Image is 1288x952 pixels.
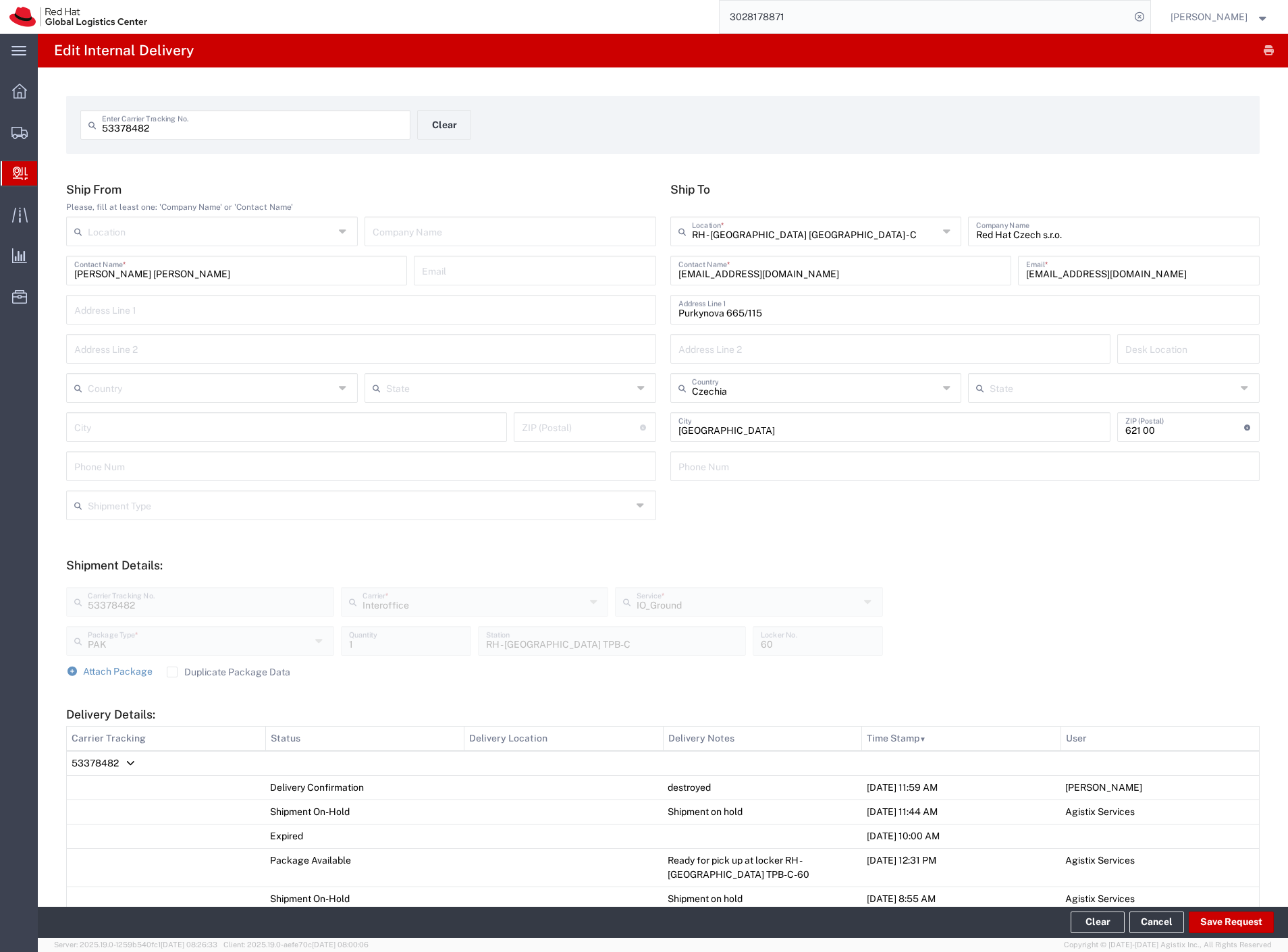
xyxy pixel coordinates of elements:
img: logo [9,7,147,27]
td: [DATE] 12:31 PM [862,848,1061,887]
th: Delivery Location [464,726,664,751]
h4: Edit Internal Delivery [54,34,194,67]
span: 53378482 [72,758,119,768]
td: [DATE] 10:00 AM [862,824,1061,848]
span: Filip Lizuch [1171,9,1247,24]
button: Clear [1071,912,1125,933]
td: Agistix Services [1061,848,1260,887]
span: Server: 2025.19.0-1259b540fc1 [54,941,217,949]
input: Search for shipment number, reference number [720,1,1130,33]
td: Ready for pick up at locker RH - [GEOGRAPHIC_DATA] TPB-C-60 [663,848,862,887]
td: Delivery Confirmation [265,775,464,800]
td: Shipment On-Hold [265,800,464,824]
th: Status [265,726,464,751]
span: Attach Package [83,666,153,677]
td: [PERSON_NAME] [1061,775,1260,800]
td: Expired [265,824,464,848]
th: Carrier Tracking [67,726,266,751]
a: Cancel [1129,912,1184,933]
h5: Shipment Details: [66,558,1260,572]
label: Duplicate Package Data [167,667,290,677]
td: Shipment on hold [663,800,862,824]
td: [DATE] 11:44 AM [862,800,1061,824]
th: User [1061,726,1260,751]
th: Time Stamp [862,726,1061,751]
td: Agistix Services [1061,887,1260,911]
td: Shipment on hold [663,887,862,911]
td: [DATE] 8:55 AM [862,887,1061,911]
td: Shipment On-Hold [265,887,464,911]
td: [DATE] 11:59 AM [862,775,1061,800]
td: Agistix Services [1061,800,1260,824]
button: Clear [417,110,471,140]
h5: Ship From [66,182,656,196]
span: [DATE] 08:26:33 [161,941,217,949]
th: Delivery Notes [663,726,862,751]
button: [PERSON_NAME] [1170,9,1270,25]
span: [DATE] 08:00:06 [312,941,369,949]
button: Save Request [1189,912,1274,933]
span: Client: 2025.19.0-aefe70c [223,941,369,949]
td: destroyed [663,775,862,800]
h5: Ship To [670,182,1260,196]
span: Copyright © [DATE]-[DATE] Agistix Inc., All Rights Reserved [1064,939,1272,951]
td: Package Available [265,848,464,887]
h5: Delivery Details: [66,707,1260,721]
div: Please, fill at least one: 'Company Name' or 'Contact Name' [66,201,656,213]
